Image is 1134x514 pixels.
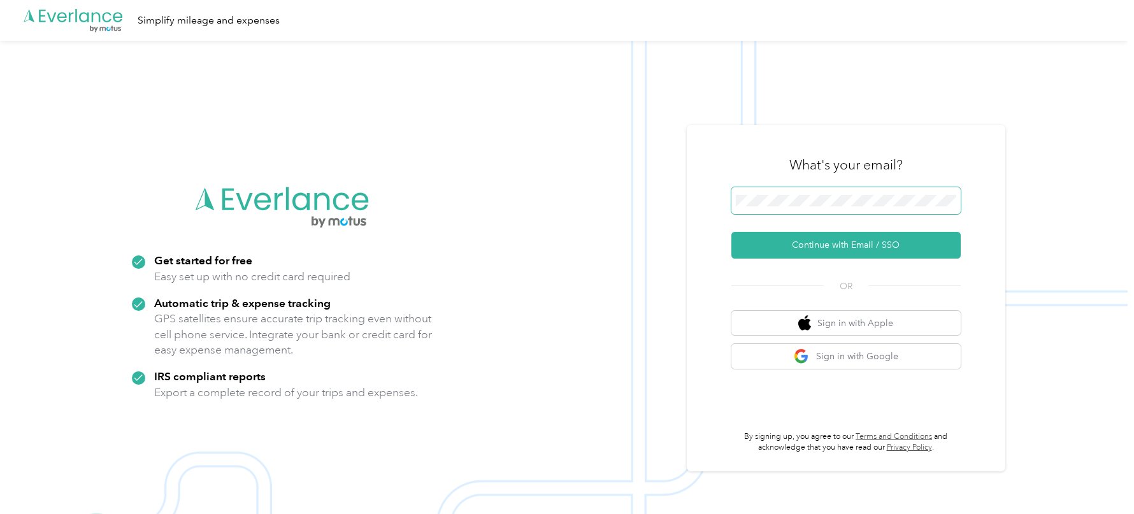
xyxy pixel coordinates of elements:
[154,311,433,358] p: GPS satellites ensure accurate trip tracking even without cell phone service. Integrate your bank...
[798,315,811,331] img: apple logo
[887,443,932,452] a: Privacy Policy
[154,269,350,285] p: Easy set up with no credit card required
[154,385,418,401] p: Export a complete record of your trips and expenses.
[154,253,252,267] strong: Get started for free
[731,232,961,259] button: Continue with Email / SSO
[138,13,280,29] div: Simplify mileage and expenses
[731,311,961,336] button: apple logoSign in with Apple
[824,280,868,293] span: OR
[789,156,903,174] h3: What's your email?
[794,348,810,364] img: google logo
[731,431,961,453] p: By signing up, you agree to our and acknowledge that you have read our .
[154,369,266,383] strong: IRS compliant reports
[1063,443,1134,514] iframe: Everlance-gr Chat Button Frame
[731,344,961,369] button: google logoSign in with Google
[856,432,932,441] a: Terms and Conditions
[154,296,331,310] strong: Automatic trip & expense tracking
